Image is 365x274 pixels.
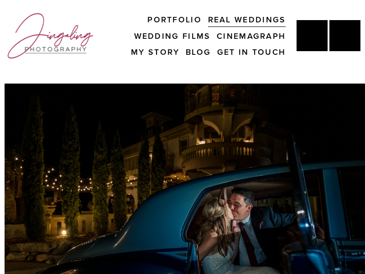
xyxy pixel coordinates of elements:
a: Instagram [329,20,360,51]
a: My Story [131,44,179,60]
a: Real Weddings [208,11,286,27]
a: Blog [186,44,211,60]
a: Jing Yang [297,20,328,51]
a: Portfolio [147,11,202,27]
img: Jingaling Photography [5,9,97,63]
a: Wedding Films [134,28,211,44]
a: Cinemagraph [217,28,286,44]
a: Get In Touch [217,44,286,60]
